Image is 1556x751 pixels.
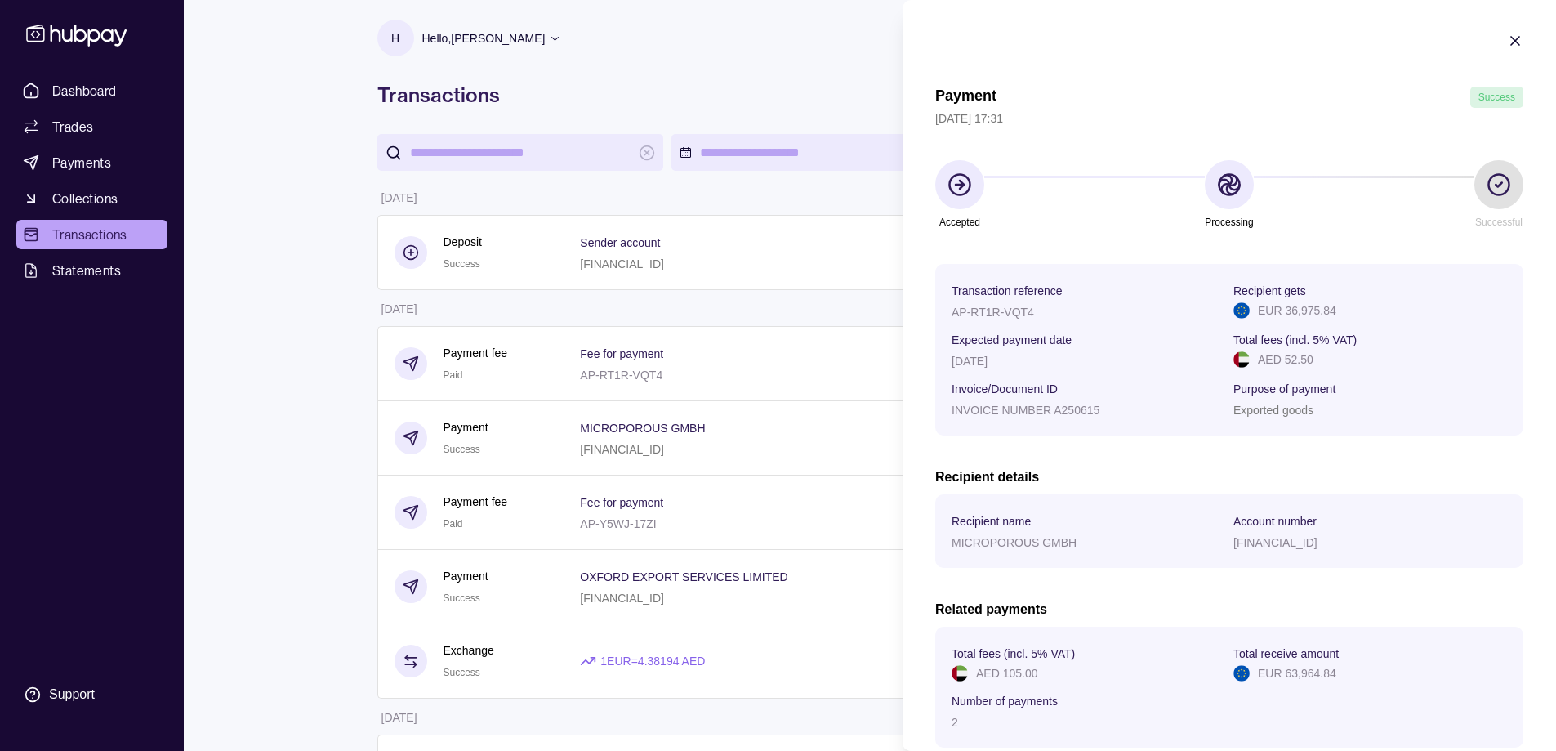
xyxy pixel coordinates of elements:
h1: Payment [935,87,996,108]
p: AP-RT1R-VQT4 [952,306,1034,319]
img: ae [952,665,968,682]
p: MICROPOROUS GMBH [952,536,1077,549]
img: ae [1233,351,1250,368]
p: 2 [952,716,958,729]
p: Total fees (incl. 5% VAT) [952,647,1075,660]
p: EUR 36,975.84 [1258,302,1336,320]
p: Recipient name [952,515,1031,528]
p: Transaction reference [952,284,1063,297]
span: Success [1478,92,1515,103]
p: Account number [1233,515,1317,528]
img: eu [1233,302,1250,319]
p: [DATE] 17:31 [935,110,1523,127]
p: Recipient gets [1233,284,1306,297]
h2: Related payments [935,601,1523,619]
p: INVOICE NUMBER A250615 [952,404,1099,417]
p: Successful [1475,213,1523,231]
p: Total receive amount [1233,647,1339,660]
p: Accepted [939,213,980,231]
p: Purpose of payment [1233,382,1335,396]
p: [DATE] [952,355,988,368]
p: EUR 63,964.84 [1258,664,1336,682]
p: Exported goods [1233,404,1313,417]
p: Expected payment date [952,333,1072,346]
p: Invoice/Document ID [952,382,1058,396]
p: [FINANCIAL_ID] [1233,536,1317,549]
img: eu [1233,665,1250,682]
p: Total fees (incl. 5% VAT) [1233,333,1357,346]
h2: Recipient details [935,468,1523,486]
p: AED 105.00 [976,664,1038,682]
p: AED 52.50 [1258,351,1313,369]
p: Processing [1205,213,1253,231]
p: Number of payments [952,695,1058,708]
